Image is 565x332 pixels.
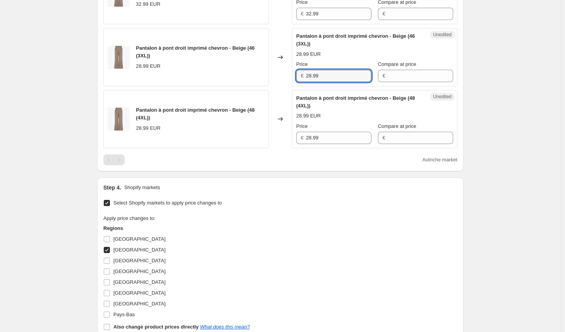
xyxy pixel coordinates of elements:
[433,94,452,100] span: Unedited
[108,107,130,131] img: JOA-3922-1_80x.jpg
[383,73,385,79] span: €
[136,45,255,59] span: Pantalon à pont droit imprimé chevron - Beige (46 (3XL))
[113,324,199,330] b: Also change product prices directly
[383,11,385,17] span: €
[113,279,165,285] span: [GEOGRAPHIC_DATA]
[113,290,165,296] span: [GEOGRAPHIC_DATA]
[113,301,165,307] span: [GEOGRAPHIC_DATA]
[296,50,321,58] div: 28.99 EUR
[124,184,160,191] p: Shopify markets
[136,62,160,70] div: 28.99 EUR
[301,11,304,17] span: €
[113,312,135,317] span: Pays-Bas
[136,0,160,8] div: 32.99 EUR
[378,61,417,67] span: Compare at price
[301,135,304,141] span: €
[113,268,165,274] span: [GEOGRAPHIC_DATA]
[433,32,452,38] span: Unedited
[136,124,160,132] div: 28.99 EUR
[113,258,165,263] span: [GEOGRAPHIC_DATA]
[200,324,250,330] a: What does this mean?
[113,200,222,206] span: Select Shopify markets to apply price changes to
[113,236,165,242] span: [GEOGRAPHIC_DATA]
[103,184,121,191] h2: Step 4.
[136,107,255,121] span: Pantalon à pont droit imprimé chevron - Beige (48 (4XL))
[296,112,321,120] div: 28.99 EUR
[378,123,417,129] span: Compare at price
[296,61,308,67] span: Price
[103,215,155,221] span: Apply price changes to:
[113,247,165,253] span: [GEOGRAPHIC_DATA]
[296,33,415,47] span: Pantalon à pont droit imprimé chevron - Beige (46 (3XL))
[383,135,385,141] span: €
[108,46,130,69] img: JOA-3922-1_80x.jpg
[103,154,125,165] nav: Pagination
[296,123,308,129] span: Price
[301,73,304,79] span: €
[422,157,457,163] span: Autriche market
[103,225,250,232] h3: Regions
[296,95,415,109] span: Pantalon à pont droit imprimé chevron - Beige (48 (4XL))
